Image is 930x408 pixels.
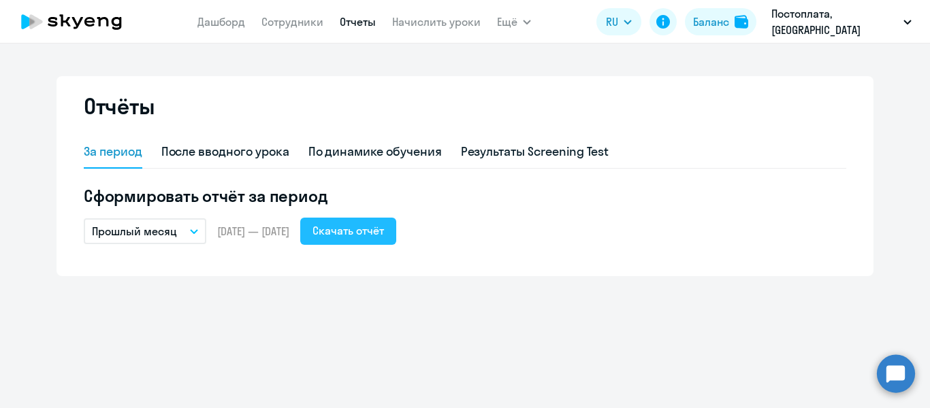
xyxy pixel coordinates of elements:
div: По динамике обучения [308,143,442,160]
h2: Отчёты [84,92,155,120]
div: После вводного урока [161,143,289,160]
button: Скачать отчёт [300,218,396,245]
a: Отчеты [340,15,376,29]
div: Результаты Screening Test [461,143,609,160]
button: Постоплата, [GEOGRAPHIC_DATA] [765,5,918,38]
p: Постоплата, [GEOGRAPHIC_DATA] [771,5,898,38]
img: balance [735,15,748,29]
span: RU [606,14,618,30]
span: [DATE] — [DATE] [217,224,289,239]
button: RU [596,8,641,35]
div: Баланс [693,14,729,30]
a: Дашборд [197,15,245,29]
span: Ещё [497,14,517,30]
button: Ещё [497,8,531,35]
p: Прошлый месяц [92,223,177,239]
a: Сотрудники [261,15,323,29]
button: Прошлый месяц [84,218,206,244]
button: Балансbalance [685,8,756,35]
div: Скачать отчёт [312,222,384,239]
div: За период [84,143,142,160]
h5: Сформировать отчёт за период [84,185,846,207]
a: Начислить уроки [392,15,481,29]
